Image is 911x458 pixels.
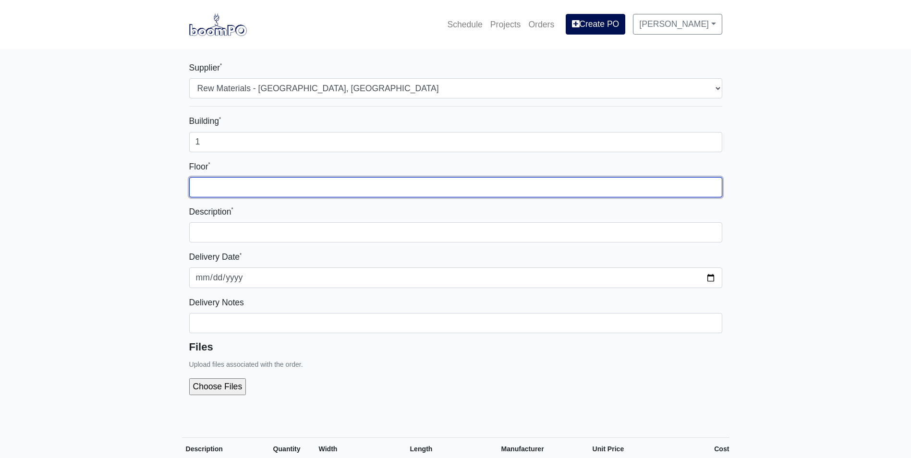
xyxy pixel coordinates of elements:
label: Delivery Notes [189,296,244,309]
label: Floor [189,160,210,173]
a: Projects [486,14,525,35]
label: Supplier [189,61,222,74]
small: Upload files associated with the order. [189,361,303,368]
a: Orders [524,14,558,35]
span: Description [186,445,223,453]
a: Schedule [443,14,486,35]
input: Choose Files [189,378,349,395]
label: Delivery Date [189,250,242,264]
img: boomPO [189,13,247,36]
a: [PERSON_NAME] [633,14,722,34]
label: Building [189,114,221,128]
h5: Files [189,341,722,353]
input: mm-dd-yyyy [189,267,722,288]
a: Create PO [566,14,625,34]
label: Description [189,205,233,218]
